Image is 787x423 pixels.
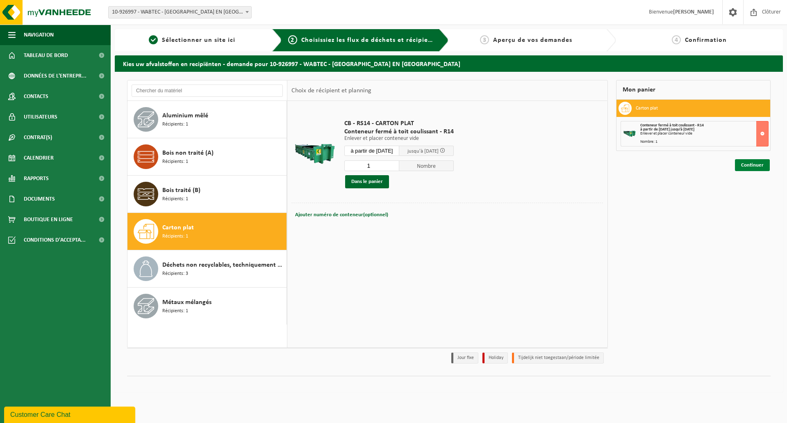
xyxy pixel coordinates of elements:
a: 1Sélectionner un site ici [119,35,266,45]
span: 10-926997 - WABTEC - HAUTS DE FRANCE - NEUVILLE EN FERRAIN [108,6,252,18]
li: Jour fixe [451,352,478,364]
input: Sélectionnez date [344,146,399,156]
span: Récipients: 1 [162,158,188,166]
div: Nombre: 1 [640,140,769,144]
span: Récipients: 1 [162,195,188,203]
span: Calendrier [24,148,54,168]
span: Contrat(s) [24,127,52,148]
h2: Kies uw afvalstoffen en recipiënten - demande pour 10-926997 - WABTEC - [GEOGRAPHIC_DATA] EN [GEO... [115,55,783,71]
button: Ajouter numéro de conteneur(optionnel) [294,209,389,221]
span: CB - RS14 - CARTON PLAT [344,119,454,128]
span: Données de l'entrepr... [24,66,86,86]
span: Conteneur fermé à toit coulissant - R14 [640,123,704,128]
span: 1 [149,35,158,44]
div: Enlever et placer conteneur vide [640,132,769,136]
li: Tijdelijk niet toegestaan/période limitée [512,352,604,364]
div: Choix de récipient et planning [287,80,375,101]
button: Dans le panier [345,175,389,188]
span: Utilisateurs [24,107,57,127]
iframe: chat widget [4,405,137,423]
span: Bois traité (B) [162,185,200,195]
span: 2 [288,35,297,44]
span: Récipients: 1 [162,121,188,128]
span: Déchets non recyclables, techniquement non combustibles (combustibles) [162,260,284,270]
strong: [PERSON_NAME] [673,9,714,15]
span: Carton plat [162,223,194,233]
span: Aluminium mêlé [162,111,208,121]
span: Navigation [24,25,54,45]
span: Tableau de bord [24,45,68,66]
strong: à partir de [DATE] jusqu'à [DATE] [640,127,694,132]
button: Déchets non recyclables, techniquement non combustibles (combustibles) Récipients: 3 [127,250,287,288]
span: Récipients: 1 [162,307,188,315]
span: Conditions d'accepta... [24,230,86,250]
span: Métaux mélangés [162,297,212,307]
span: jusqu'à [DATE] [407,149,439,154]
a: Continuer [735,159,770,171]
button: Carton plat Récipients: 1 [127,213,287,250]
span: Documents [24,189,55,209]
span: Bois non traité (A) [162,148,214,158]
button: Bois traité (B) Récipients: 1 [127,176,287,213]
span: Sélectionner un site ici [162,37,235,43]
span: Récipients: 3 [162,270,188,278]
h3: Carton plat [636,102,658,115]
span: Contacts [24,86,48,107]
li: Holiday [482,352,508,364]
span: Rapports [24,168,49,189]
span: Ajouter numéro de conteneur(optionnel) [295,212,388,217]
span: 10-926997 - WABTEC - HAUTS DE FRANCE - NEUVILLE EN FERRAIN [109,7,251,18]
p: Enlever et placer conteneur vide [344,136,454,142]
button: Aluminium mêlé Récipients: 1 [127,101,287,138]
span: 3 [480,35,489,44]
span: Conteneur fermé à toit coulissant - R14 [344,128,454,136]
input: Chercher du matériel [132,85,283,97]
button: Métaux mélangés Récipients: 1 [127,288,287,325]
span: Choisissiez les flux de déchets et récipients [301,37,438,43]
div: Mon panier [616,80,771,100]
span: 4 [672,35,681,44]
span: Confirmation [685,37,727,43]
span: Aperçu de vos demandes [493,37,572,43]
span: Nombre [399,160,454,171]
span: Boutique en ligne [24,209,73,230]
button: Bois non traité (A) Récipients: 1 [127,138,287,176]
span: Récipients: 1 [162,233,188,240]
